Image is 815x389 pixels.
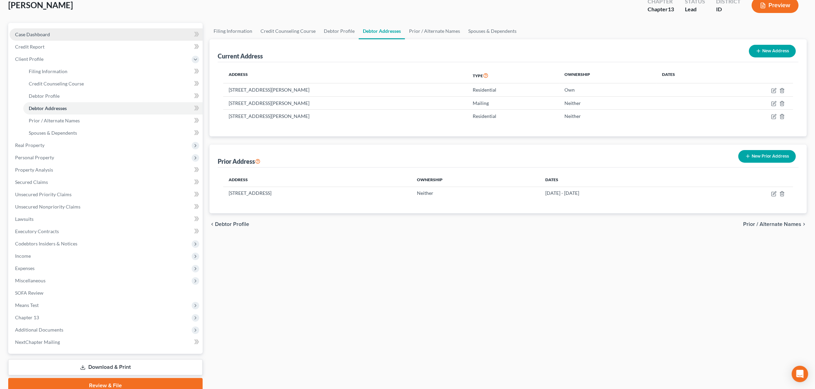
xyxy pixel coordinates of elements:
[15,228,59,234] span: Executory Contracts
[215,222,249,227] span: Debtor Profile
[15,265,35,271] span: Expenses
[10,188,203,201] a: Unsecured Priority Claims
[223,68,467,83] th: Address
[15,278,46,283] span: Miscellaneous
[223,173,411,187] th: Address
[209,222,215,227] i: chevron_left
[15,179,48,185] span: Secured Claims
[23,127,203,139] a: Spouses & Dependents
[648,5,674,13] div: Chapter
[743,222,807,227] button: Prior / Alternate Names chevron_right
[467,83,559,96] td: Residential
[467,68,559,83] th: Type
[15,327,63,333] span: Additional Documents
[223,83,467,96] td: [STREET_ADDRESS][PERSON_NAME]
[223,110,467,123] td: [STREET_ADDRESS][PERSON_NAME]
[29,118,80,123] span: Prior / Alternate Names
[10,336,203,348] a: NextChapter Mailing
[29,130,77,136] span: Spouses & Dependents
[15,290,43,296] span: SOFA Review
[15,56,43,62] span: Client Profile
[716,5,741,13] div: ID
[29,81,84,86] span: Credit Counseling Course
[15,31,50,37] span: Case Dashboard
[10,213,203,225] a: Lawsuits
[464,23,521,39] a: Spouses & Dependents
[540,173,697,187] th: Dates
[559,110,657,123] td: Neither
[10,41,203,53] a: Credit Report
[23,102,203,115] a: Debtor Addresses
[15,155,54,160] span: Personal Property
[15,167,53,173] span: Property Analysis
[256,23,320,39] a: Credit Counseling Course
[467,96,559,109] td: Mailing
[8,359,203,375] a: Download & Print
[15,339,60,345] span: NextChapter Mailing
[657,68,720,83] th: Dates
[223,96,467,109] td: [STREET_ADDRESS][PERSON_NAME]
[218,157,260,165] div: Prior Address
[223,187,411,200] td: [STREET_ADDRESS]
[209,222,249,227] button: chevron_left Debtor Profile
[411,187,540,200] td: Neither
[559,83,657,96] td: Own
[23,115,203,127] a: Prior / Alternate Names
[411,173,540,187] th: Ownership
[743,222,801,227] span: Prior / Alternate Names
[792,366,808,382] div: Open Intercom Messenger
[10,164,203,176] a: Property Analysis
[29,68,67,74] span: Filing Information
[559,68,657,83] th: Ownership
[15,216,34,222] span: Lawsuits
[685,5,705,13] div: Lead
[320,23,359,39] a: Debtor Profile
[10,201,203,213] a: Unsecured Nonpriority Claims
[10,28,203,41] a: Case Dashboard
[738,150,796,163] button: New Prior Address
[801,222,807,227] i: chevron_right
[23,65,203,78] a: Filing Information
[405,23,464,39] a: Prior / Alternate Names
[540,187,697,200] td: [DATE] - [DATE]
[359,23,405,39] a: Debtor Addresses
[15,253,31,259] span: Income
[10,287,203,299] a: SOFA Review
[15,191,72,197] span: Unsecured Priority Claims
[749,45,796,57] button: New Address
[29,105,67,111] span: Debtor Addresses
[10,225,203,238] a: Executory Contracts
[15,44,44,50] span: Credit Report
[15,241,77,246] span: Codebtors Insiders & Notices
[209,23,256,39] a: Filing Information
[29,93,60,99] span: Debtor Profile
[559,96,657,109] td: Neither
[23,78,203,90] a: Credit Counseling Course
[15,204,80,210] span: Unsecured Nonpriority Claims
[15,314,39,320] span: Chapter 13
[15,142,44,148] span: Real Property
[467,110,559,123] td: Residential
[668,6,674,12] span: 13
[23,90,203,102] a: Debtor Profile
[15,302,39,308] span: Means Test
[218,52,263,60] div: Current Address
[10,176,203,188] a: Secured Claims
